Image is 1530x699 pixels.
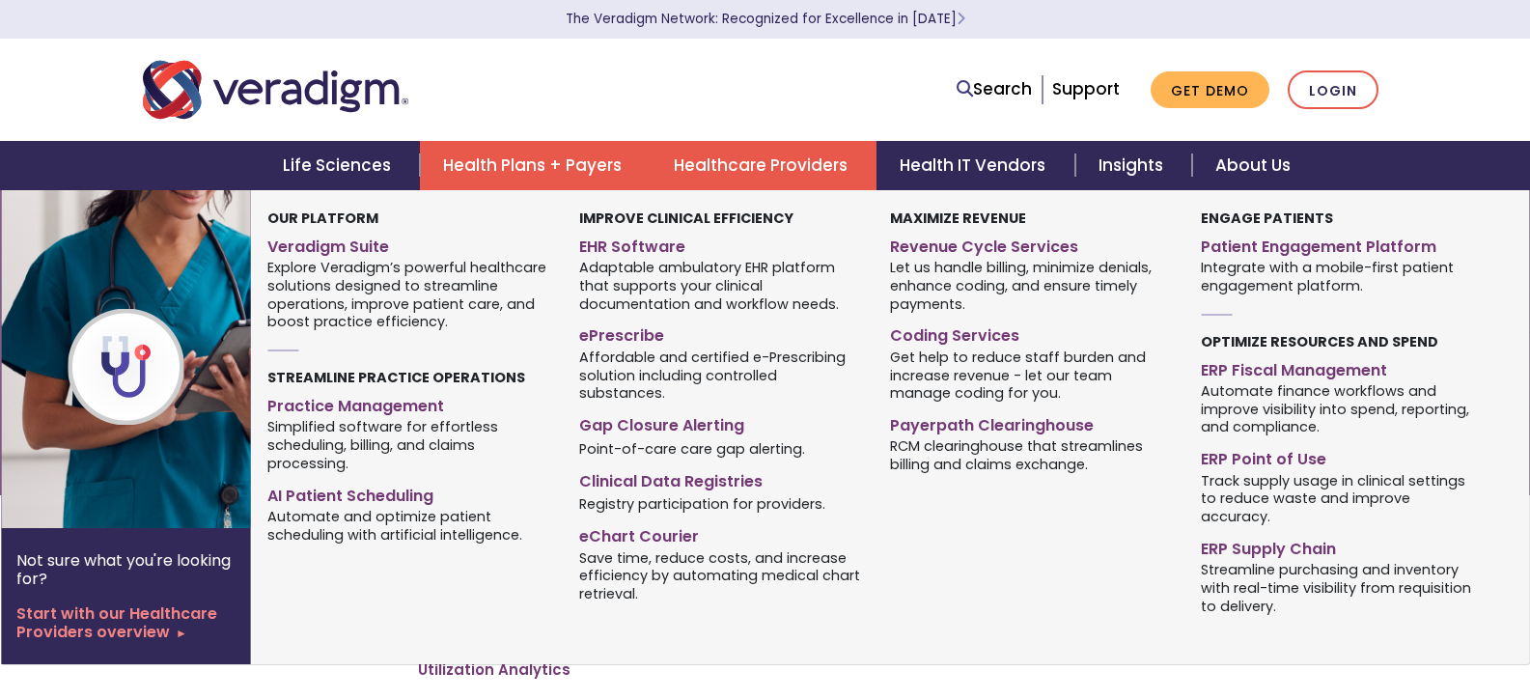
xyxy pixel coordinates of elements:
[890,319,1172,347] a: Coding Services
[1201,258,1483,295] span: Integrate with a mobile-first patient engagement platform.
[1201,209,1333,228] strong: Engage Patients
[1201,353,1483,381] a: ERP Fiscal Management
[267,209,378,228] strong: Our Platform
[1052,77,1120,100] a: Support
[579,258,861,314] span: Adaptable ambulatory EHR platform that supports your clinical documentation and workflow needs.
[267,479,549,507] a: AI Patient Scheduling
[16,604,236,641] a: Start with our Healthcare Providers overview
[1201,332,1438,351] strong: Optimize Resources and Spend
[579,464,861,492] a: Clinical Data Registries
[267,417,549,473] span: Simplified software for effortless scheduling, billing, and claims processing.
[957,76,1032,102] a: Search
[1201,560,1483,616] span: Streamline purchasing and inventory with real-time visibility from requisition to delivery.
[957,10,965,28] span: Learn More
[1201,380,1483,436] span: Automate finance workflows and improve visibility into spend, reporting, and compliance.
[566,10,965,28] a: The Veradigm Network: Recognized for Excellence in [DATE]Learn More
[267,368,525,387] strong: Streamline Practice Operations
[16,551,236,588] p: Not sure what you're looking for?
[267,389,549,417] a: Practice Management
[420,141,651,190] a: Health Plans + Payers
[1,190,312,528] img: Healthcare Provider
[651,141,876,190] a: Healthcare Providers
[143,58,408,122] img: Veradigm logo
[418,660,570,680] a: Utilization Analytics
[579,408,861,436] a: Gap Closure Alerting
[1075,141,1192,190] a: Insights
[1192,141,1314,190] a: About Us
[579,230,861,258] a: EHR Software
[579,547,861,603] span: Save time, reduce costs, and increase efficiency by automating medical chart retrieval.
[267,258,549,331] span: Explore Veradigm’s powerful healthcare solutions designed to streamline operations, improve patie...
[890,258,1172,314] span: Let us handle billing, minimize denials, enhance coding, and ensure timely payments.
[1201,230,1483,258] a: Patient Engagement Platform
[890,230,1172,258] a: Revenue Cycle Services
[890,347,1172,403] span: Get help to reduce staff burden and increase revenue - let our team manage coding for you.
[260,141,420,190] a: Life Sciences
[890,436,1172,474] span: RCM clearinghouse that streamlines billing and claims exchange.
[267,230,549,258] a: Veradigm Suite
[579,494,825,514] span: Registry participation for providers.
[1201,442,1483,470] a: ERP Point of Use
[890,408,1172,436] a: Payerpath Clearinghouse
[267,506,549,544] span: Automate and optimize patient scheduling with artificial intelligence.
[890,209,1026,228] strong: Maximize Revenue
[876,141,1074,190] a: Health IT Vendors
[579,438,805,458] span: Point-of-care care gap alerting.
[1201,532,1483,560] a: ERP Supply Chain
[579,209,793,228] strong: Improve Clinical Efficiency
[1151,71,1269,109] a: Get Demo
[1201,470,1483,526] span: Track supply usage in clinical settings to reduce waste and improve accuracy.
[1288,70,1378,110] a: Login
[579,519,861,547] a: eChart Courier
[579,319,861,347] a: ePrescribe
[579,347,861,403] span: Affordable and certified e-Prescribing solution including controlled substances.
